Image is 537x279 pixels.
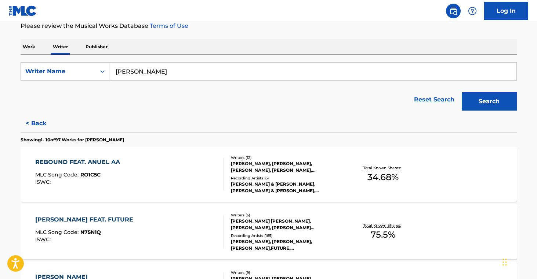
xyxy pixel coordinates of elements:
div: [PERSON_NAME] FEAT. FUTURE [35,215,137,224]
p: Work [21,39,37,55]
span: RO1C5C [80,171,101,178]
a: Log In [484,2,528,20]
p: Please review the Musical Works Database [21,22,517,30]
div: Writers ( 6 ) [231,212,342,218]
div: [PERSON_NAME], [PERSON_NAME], [PERSON_NAME],FUTURE, [PERSON_NAME],FUTURE, [PERSON_NAME] [231,238,342,252]
div: [PERSON_NAME] & [PERSON_NAME], [PERSON_NAME] & [PERSON_NAME], [PERSON_NAME], [PERSON_NAME] / [PER... [231,181,342,194]
a: Terms of Use [148,22,188,29]
button: Search [462,92,517,111]
div: Recording Artists ( 165 ) [231,233,342,238]
a: Reset Search [410,92,458,108]
img: search [449,7,458,15]
img: MLC Logo [9,5,37,16]
form: Search Form [21,62,517,114]
span: ISWC : [35,179,52,185]
button: < Back [21,114,65,133]
div: Writers ( 12 ) [231,155,342,160]
p: Writer [51,39,70,55]
a: REBOUND FEAT. ANUEL AAMLC Song Code:RO1C5CISWC:Writers (12)[PERSON_NAME], [PERSON_NAME], [PERSON_... [21,147,517,202]
div: [PERSON_NAME], [PERSON_NAME], [PERSON_NAME], [PERSON_NAME], [PERSON_NAME], [PERSON_NAME], [PERSON... [231,160,342,174]
img: help [468,7,477,15]
span: 75.5 % [371,228,395,241]
span: N75N1Q [80,229,101,235]
div: REBOUND FEAT. ANUEL AA [35,158,124,167]
span: MLC Song Code : [35,171,80,178]
a: Public Search [446,4,461,18]
p: Total Known Shares: [363,165,403,171]
p: Showing 1 - 10 of 97 Works for [PERSON_NAME] [21,137,124,143]
div: Help [465,4,480,18]
div: Writers ( 9 ) [231,270,342,275]
div: Drag [502,251,507,273]
span: MLC Song Code : [35,229,80,235]
p: Total Known Shares: [363,223,403,228]
p: Publisher [83,39,110,55]
span: ISWC : [35,236,52,243]
div: Recording Artists ( 6 ) [231,175,342,181]
div: Writer Name [25,67,91,76]
span: 34.68 % [367,171,399,184]
iframe: Chat Widget [500,244,537,279]
a: [PERSON_NAME] FEAT. FUTUREMLC Song Code:N75N1QISWC:Writers (6)[PERSON_NAME] [PERSON_NAME], [PERSO... [21,204,517,259]
div: [PERSON_NAME] [PERSON_NAME], [PERSON_NAME], [PERSON_NAME] [PERSON_NAME], [PERSON_NAME], [PERSON_N... [231,218,342,231]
